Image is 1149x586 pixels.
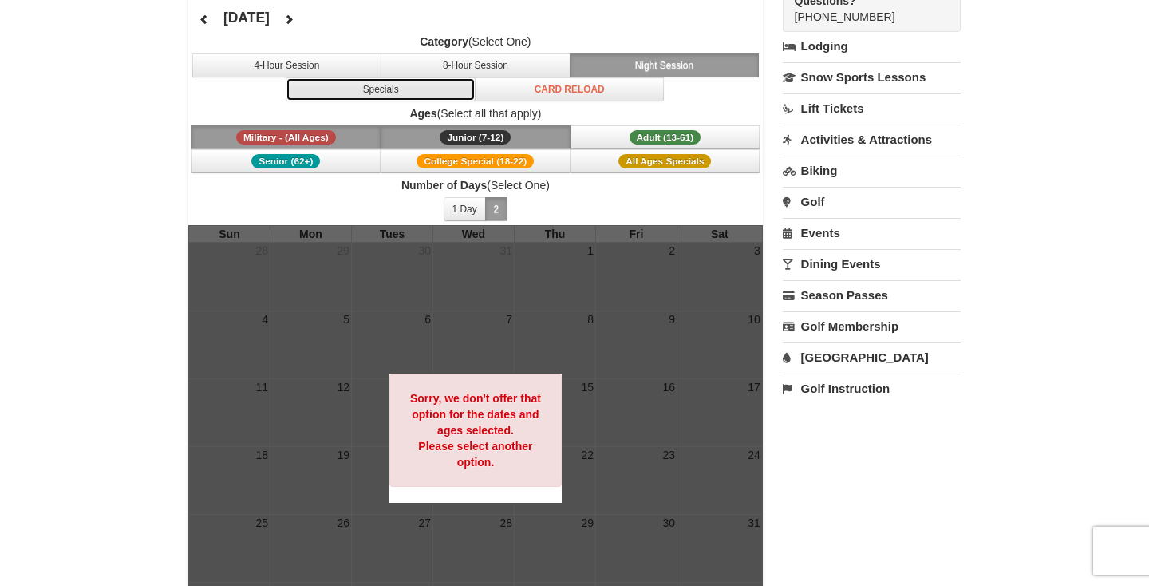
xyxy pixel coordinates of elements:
[618,154,711,168] span: All Ages Specials
[188,34,763,49] label: (Select One)
[192,53,382,77] button: 4-Hour Session
[783,249,961,279] a: Dining Events
[783,156,961,185] a: Biking
[223,10,270,26] h4: [DATE]
[783,187,961,216] a: Golf
[440,130,511,145] span: Junior (7-12)
[381,149,571,173] button: College Special (18-22)
[783,32,961,61] a: Lodging
[783,311,961,341] a: Golf Membership
[444,197,486,221] button: 1 Day
[417,154,534,168] span: College Special (18-22)
[188,177,763,193] label: (Select One)
[410,392,541,469] strong: Sorry, we don't offer that option for the dates and ages selected. Please select another option.
[630,130,701,145] span: Adult (13-61)
[401,179,487,192] strong: Number of Days
[286,77,476,101] button: Specials
[191,125,381,149] button: Military - (All Ages)
[251,154,320,168] span: Senior (62+)
[236,130,336,145] span: Military - (All Ages)
[783,342,961,372] a: [GEOGRAPHIC_DATA]
[783,374,961,403] a: Golf Instruction
[188,105,763,121] label: (Select all that apply)
[191,149,381,173] button: Senior (62+)
[381,125,571,149] button: Junior (7-12)
[783,218,961,247] a: Events
[485,197,508,221] button: 2
[420,35,468,48] strong: Category
[571,125,760,149] button: Adult (13-61)
[381,53,571,77] button: 8-Hour Session
[570,53,760,77] button: Night Session
[783,62,961,92] a: Snow Sports Lessons
[571,149,760,173] button: All Ages Specials
[783,125,961,154] a: Activities & Attractions
[783,93,961,123] a: Lift Tickets
[783,280,961,310] a: Season Passes
[409,107,436,120] strong: Ages
[475,77,665,101] button: Card Reload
